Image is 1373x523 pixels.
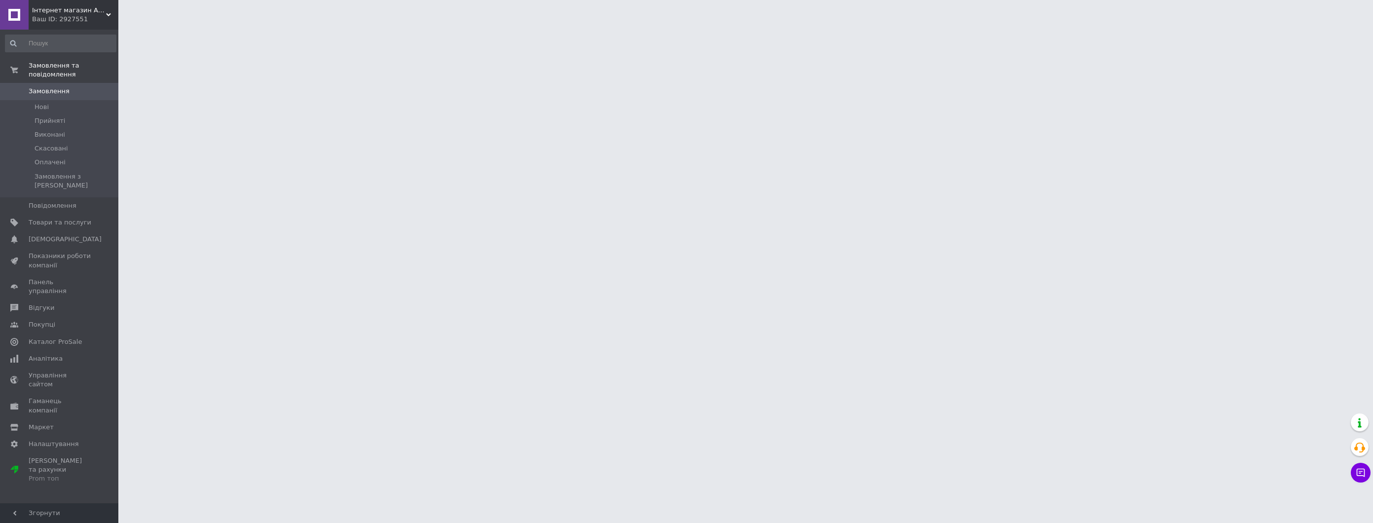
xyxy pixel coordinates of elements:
span: Відгуки [29,303,54,312]
span: Замовлення з [PERSON_NAME] [35,172,115,190]
span: Каталог ProSale [29,337,82,346]
button: Чат з покупцем [1351,463,1371,483]
span: Панель управління [29,278,91,296]
span: Покупці [29,320,55,329]
input: Пошук [5,35,116,52]
span: Оплачені [35,158,66,167]
span: [PERSON_NAME] та рахунки [29,456,91,484]
span: Нові [35,103,49,112]
span: [DEMOGRAPHIC_DATA] [29,235,102,244]
span: Скасовані [35,144,68,153]
span: Прийняті [35,116,65,125]
span: Інтернет магазин АЛЬЯНС GROUP [32,6,106,15]
span: Налаштування [29,440,79,448]
span: Аналітика [29,354,63,363]
span: Показники роботи компанії [29,252,91,269]
span: Управління сайтом [29,371,91,389]
div: Ваш ID: 2927551 [32,15,118,24]
div: Prom топ [29,474,91,483]
span: Гаманець компанії [29,397,91,414]
span: Замовлення та повідомлення [29,61,118,79]
span: Товари та послуги [29,218,91,227]
span: Замовлення [29,87,70,96]
span: Повідомлення [29,201,76,210]
span: Маркет [29,423,54,432]
span: Виконані [35,130,65,139]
